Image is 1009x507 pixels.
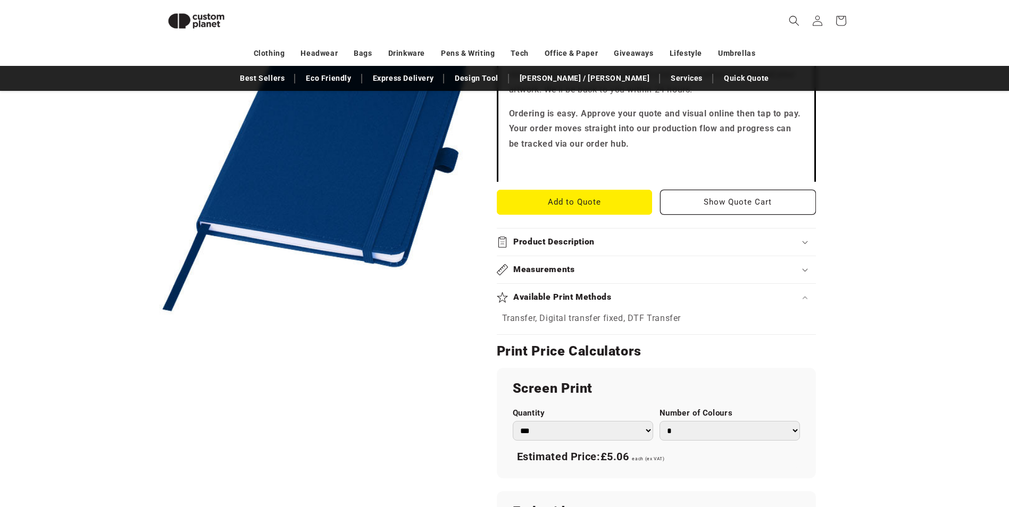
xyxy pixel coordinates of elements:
summary: Measurements [497,256,816,283]
a: Best Sellers [235,69,290,88]
a: Headwear [301,44,338,63]
iframe: Customer reviews powered by Trustpilot [509,160,804,171]
h2: Product Description [513,236,595,248]
a: Giveaways [614,44,653,63]
label: Quantity [513,408,653,418]
a: Tech [511,44,528,63]
span: £5.06 [601,450,629,463]
a: Lifestyle [670,44,702,63]
a: Clothing [254,44,285,63]
a: Design Tool [449,69,504,88]
label: Number of Colours [660,408,800,418]
span: each (ex VAT) [632,456,664,461]
span: Transfer, Digital transfer fixed, DTF Transfer [502,313,681,323]
h2: Print Price Calculators [497,343,816,360]
iframe: Chat Widget [831,392,1009,507]
a: Umbrellas [718,44,755,63]
h2: Screen Print [513,380,800,397]
div: Estimated Price: [513,446,800,468]
strong: Ordering is easy. Approve your quote and visual online then tap to pay. Your order moves straight... [509,108,802,149]
h2: Available Print Methods [513,292,612,303]
a: [PERSON_NAME] / [PERSON_NAME] [514,69,655,88]
a: Eco Friendly [301,69,356,88]
a: Drinkware [388,44,425,63]
media-gallery: Gallery Viewer [159,16,470,327]
summary: Product Description [497,229,816,256]
summary: Search [782,9,806,32]
button: Add to Quote [497,190,653,215]
h2: Measurements [513,264,575,275]
img: Custom Planet [159,4,234,38]
summary: Available Print Methods [497,284,816,311]
a: Services [665,69,708,88]
a: Bags [354,44,372,63]
a: Office & Paper [545,44,598,63]
a: Express Delivery [368,69,439,88]
button: Show Quote Cart [660,190,816,215]
a: Pens & Writing [441,44,495,63]
a: Quick Quote [719,69,774,88]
